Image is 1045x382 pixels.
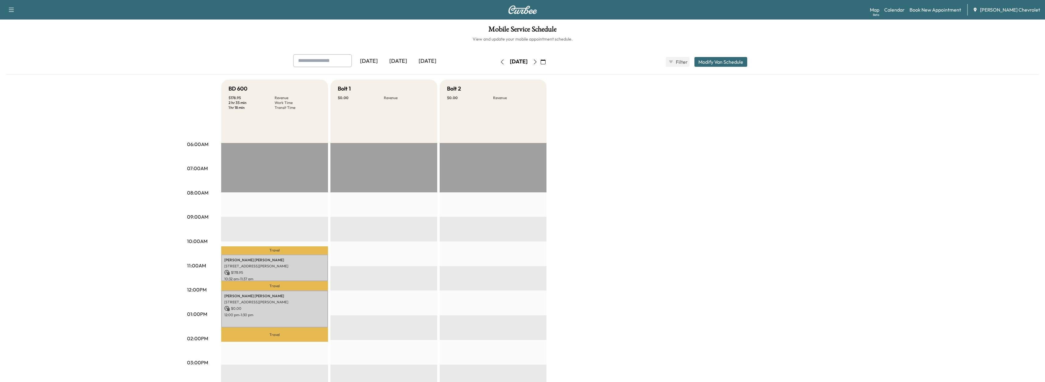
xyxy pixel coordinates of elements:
[187,359,208,366] p: 03:00PM
[666,57,690,67] button: Filter
[221,327,328,342] p: Travel
[910,6,961,13] a: Book New Appointment
[187,335,208,342] p: 02:00PM
[413,54,442,68] div: [DATE]
[873,12,879,17] div: Beta
[187,213,208,220] p: 09:00AM
[338,84,351,93] h5: Bolt 1
[229,95,275,100] p: $ 178.95
[870,6,879,13] a: MapBeta
[229,105,275,110] p: 1 hr 18 min
[275,100,321,105] p: Work Time
[493,95,539,100] p: Revenue
[980,6,1040,13] span: [PERSON_NAME] Chevrolet
[508,5,537,14] img: Curbee Logo
[221,246,328,255] p: Travel
[229,84,247,93] h5: BD 600
[224,270,325,275] p: $ 178.95
[187,165,208,172] p: 07:00AM
[187,262,206,269] p: 11:00AM
[187,141,208,148] p: 06:00AM
[384,95,430,100] p: Revenue
[694,57,747,67] button: Modify Van Schedule
[187,310,207,318] p: 01:00PM
[224,264,325,269] p: [STREET_ADDRESS][PERSON_NAME]
[275,95,321,100] p: Revenue
[221,281,328,291] p: Travel
[229,100,275,105] p: 2 hr 35 min
[275,105,321,110] p: Transit Time
[676,58,687,66] span: Filter
[447,95,493,100] p: $ 0.00
[224,258,325,262] p: [PERSON_NAME] [PERSON_NAME]
[6,26,1039,36] h1: Mobile Service Schedule
[447,84,461,93] h5: Bolt 2
[224,312,325,317] p: 12:00 pm - 1:30 pm
[187,286,207,293] p: 12:00PM
[224,300,325,305] p: [STREET_ADDRESS][PERSON_NAME]
[338,95,384,100] p: $ 0.00
[510,58,528,66] div: [DATE]
[187,189,208,196] p: 08:00AM
[884,6,905,13] a: Calendar
[354,54,384,68] div: [DATE]
[224,306,325,311] p: $ 0.00
[6,36,1039,42] h6: View and update your mobile appointment schedule.
[384,54,413,68] div: [DATE]
[187,237,207,245] p: 10:00AM
[224,294,325,298] p: [PERSON_NAME] [PERSON_NAME]
[224,277,325,281] p: 10:32 am - 11:37 am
